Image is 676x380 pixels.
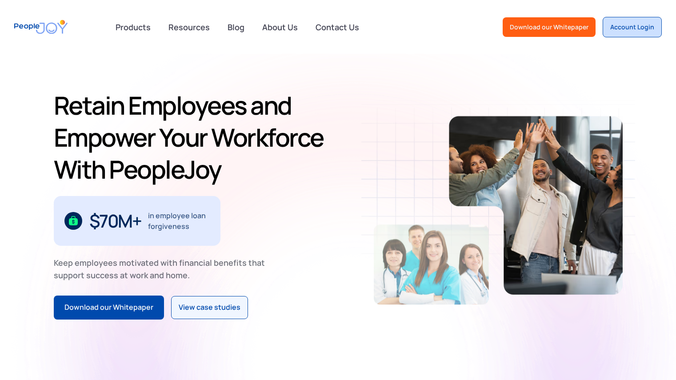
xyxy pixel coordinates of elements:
[163,17,215,37] a: Resources
[110,18,156,36] div: Products
[603,17,662,37] a: Account Login
[374,224,489,304] img: Retain-Employees-PeopleJoy
[610,23,654,32] div: Account Login
[257,17,303,37] a: About Us
[54,89,335,185] h1: Retain Employees and Empower Your Workforce With PeopleJoy
[310,17,364,37] a: Contact Us
[449,116,623,295] img: Retain-Employees-PeopleJoy
[510,23,588,32] div: Download our Whitepaper
[54,296,164,320] a: Download our Whitepaper
[54,256,272,281] div: Keep employees motivated with financial benefits that support success at work and home.
[14,14,68,40] a: home
[64,302,153,313] div: Download our Whitepaper
[179,302,240,313] div: View case studies
[54,196,220,246] div: 1 / 3
[171,296,248,319] a: View case studies
[89,214,141,228] div: $70M+
[148,210,210,232] div: in employee loan forgiveness
[503,17,596,37] a: Download our Whitepaper
[222,17,250,37] a: Blog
